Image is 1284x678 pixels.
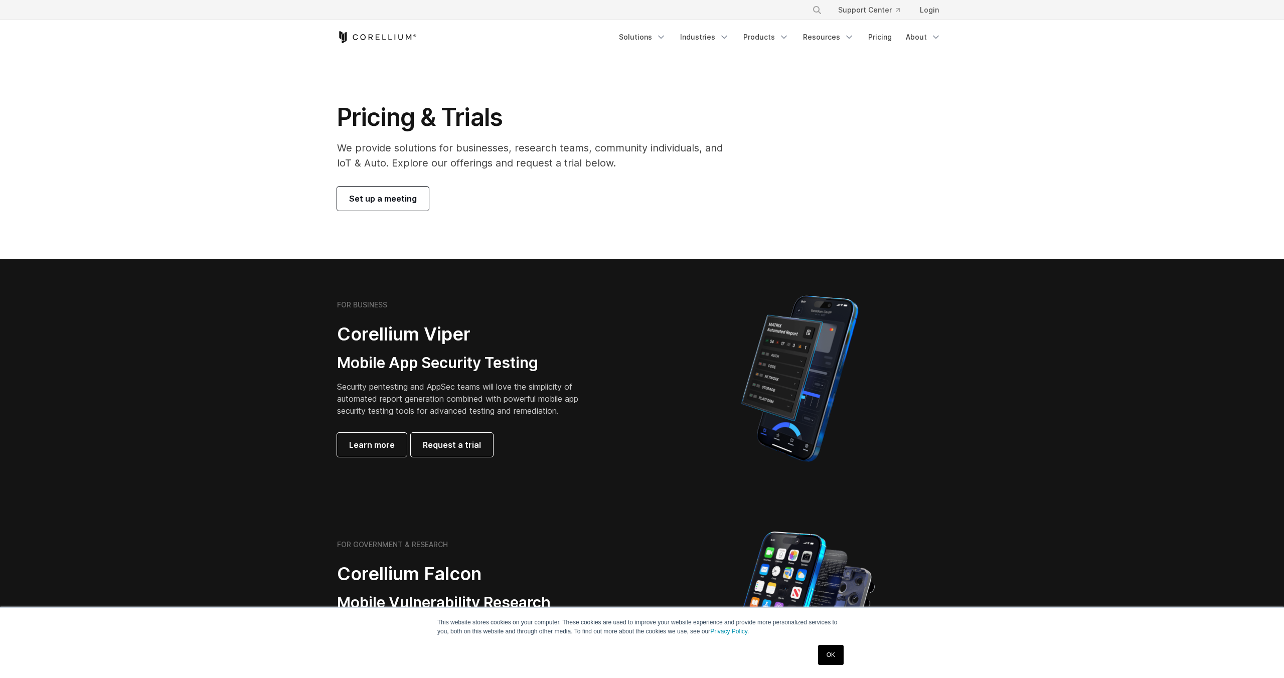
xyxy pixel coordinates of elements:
a: Request a trial [411,433,493,457]
h3: Mobile App Security Testing [337,354,594,373]
p: We provide solutions for businesses, research teams, community individuals, and IoT & Auto. Explo... [337,140,737,171]
h1: Pricing & Trials [337,102,737,132]
a: Industries [674,28,735,46]
div: Navigation Menu [800,1,947,19]
p: This website stores cookies on your computer. These cookies are used to improve your website expe... [437,618,847,636]
a: Login [912,1,947,19]
h2: Corellium Falcon [337,563,618,585]
div: Navigation Menu [613,28,947,46]
a: Learn more [337,433,407,457]
a: Set up a meeting [337,187,429,211]
h2: Corellium Viper [337,323,594,346]
span: Learn more [349,439,395,451]
p: Security pentesting and AppSec teams will love the simplicity of automated report generation comb... [337,381,594,417]
a: Privacy Policy. [710,628,749,635]
img: Corellium MATRIX automated report on iPhone showing app vulnerability test results across securit... [724,291,875,466]
span: Set up a meeting [349,193,417,205]
a: Products [737,28,795,46]
a: Resources [797,28,860,46]
span: Request a trial [423,439,481,451]
a: Pricing [862,28,898,46]
a: OK [818,645,844,665]
h3: Mobile Vulnerability Research [337,593,618,612]
a: About [900,28,947,46]
a: Support Center [830,1,908,19]
button: Search [808,1,826,19]
a: Corellium Home [337,31,417,43]
a: Solutions [613,28,672,46]
h6: FOR BUSINESS [337,300,387,309]
h6: FOR GOVERNMENT & RESEARCH [337,540,448,549]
